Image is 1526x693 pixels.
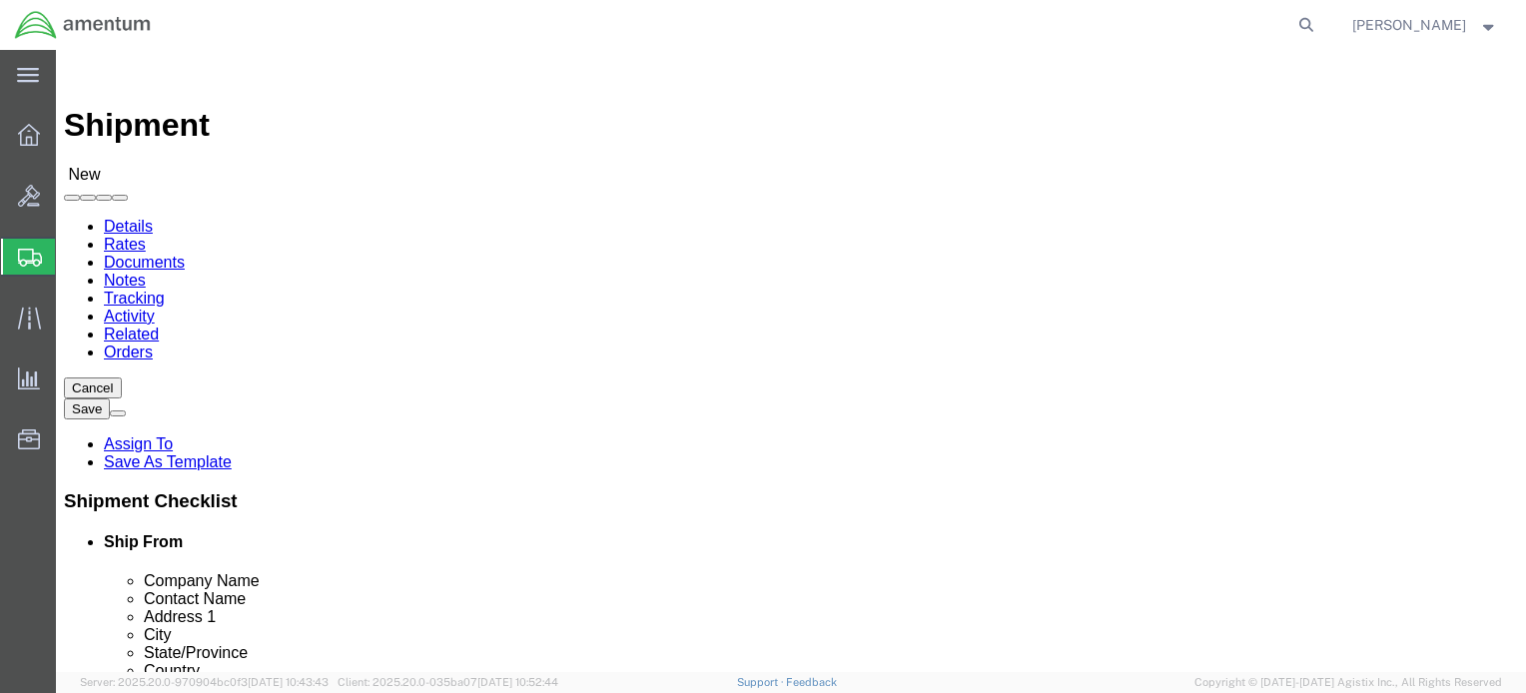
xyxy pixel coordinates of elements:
span: [DATE] 10:43:43 [248,676,329,688]
a: Feedback [786,676,837,688]
img: logo [14,10,152,40]
span: Server: 2025.20.0-970904bc0f3 [80,676,329,688]
span: [DATE] 10:52:44 [477,676,558,688]
span: James Spear [1352,14,1466,36]
a: Support [737,676,787,688]
span: Client: 2025.20.0-035ba07 [338,676,558,688]
iframe: FS Legacy Container [56,50,1526,672]
button: [PERSON_NAME] [1351,13,1499,37]
span: Copyright © [DATE]-[DATE] Agistix Inc., All Rights Reserved [1194,674,1502,691]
